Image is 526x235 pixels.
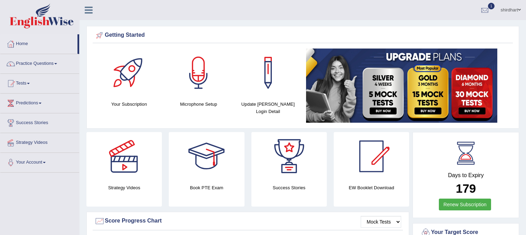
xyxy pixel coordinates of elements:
h4: Update [PERSON_NAME] Login Detail [237,101,299,115]
h4: Success Stories [251,184,327,191]
a: Strategy Videos [0,133,79,150]
img: small5.jpg [306,49,497,123]
a: Renew Subscription [439,199,491,210]
h4: EW Booklet Download [334,184,409,191]
h4: Book PTE Exam [169,184,244,191]
h4: Your Subscription [98,101,160,108]
div: Getting Started [94,30,511,41]
h4: Days to Expiry [421,172,511,179]
b: 179 [456,182,476,195]
a: Home [0,34,77,52]
a: Tests [0,74,79,91]
div: Score Progress Chart [94,216,401,226]
h4: Microphone Setup [167,101,230,108]
h4: Strategy Videos [86,184,162,191]
a: Success Stories [0,113,79,131]
a: Predictions [0,94,79,111]
span: 1 [488,3,495,9]
a: Practice Questions [0,54,79,71]
a: Your Account [0,153,79,170]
